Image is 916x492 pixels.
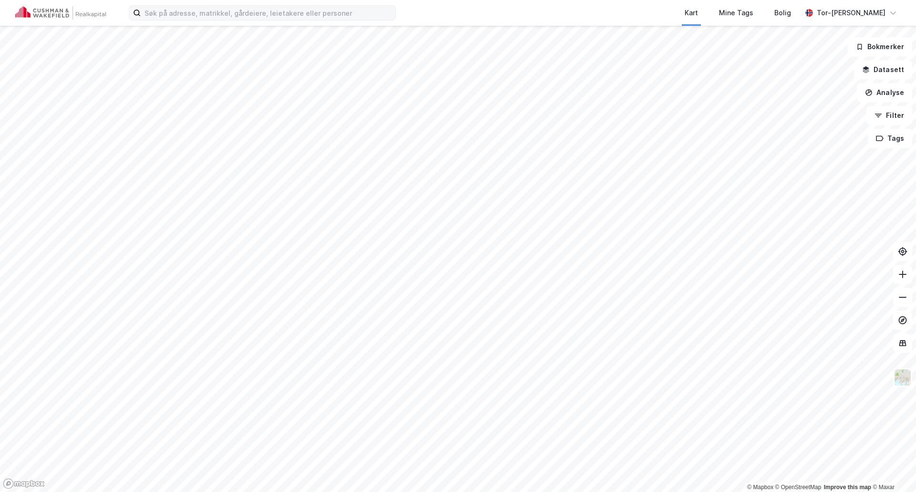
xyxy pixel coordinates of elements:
[15,6,106,20] img: cushman-wakefield-realkapital-logo.202ea83816669bd177139c58696a8fa1.svg
[774,7,791,19] div: Bolig
[848,37,912,56] button: Bokmerker
[685,7,698,19] div: Kart
[868,446,916,492] iframe: Chat Widget
[719,7,753,19] div: Mine Tags
[817,7,885,19] div: Tor-[PERSON_NAME]
[141,6,396,20] input: Søk på adresse, matrikkel, gårdeiere, leietakere eller personer
[894,368,912,387] img: Z
[868,129,912,148] button: Tags
[747,484,773,491] a: Mapbox
[868,446,916,492] div: Kontrollprogram for chat
[857,83,912,102] button: Analyse
[775,484,822,491] a: OpenStreetMap
[866,106,912,125] button: Filter
[3,478,45,489] a: Mapbox homepage
[824,484,871,491] a: Improve this map
[854,60,912,79] button: Datasett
